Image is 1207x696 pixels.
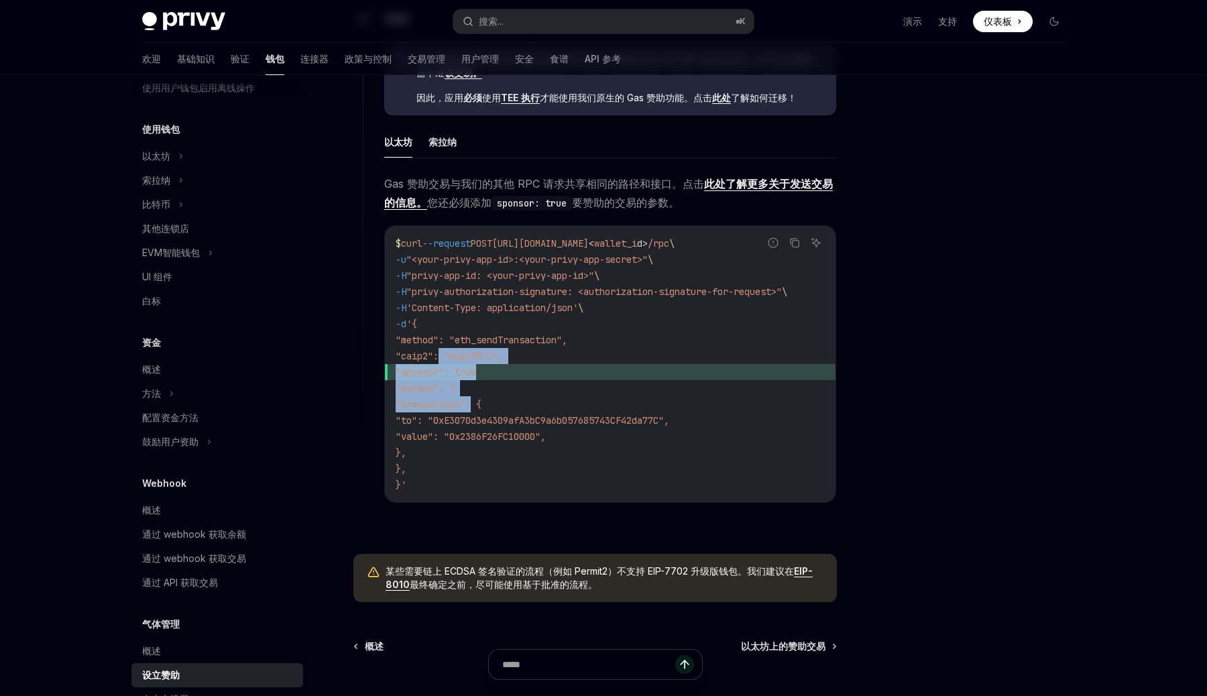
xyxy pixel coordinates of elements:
button: 切换暗模式 [1043,11,1065,32]
font: Webhook [142,477,186,489]
font: 用户管理 [461,53,499,64]
font: 索拉纳 [428,136,457,148]
svg: 警告 [367,566,380,579]
font: 概述 [142,645,161,656]
font: 概述 [142,363,161,375]
span: }' [396,479,406,491]
img: 深色标志 [142,12,225,31]
font: 通过 webhook 获取交易 [142,553,246,564]
font: 以太坊上的赞助交易 [741,640,825,652]
button: 报告错误代码 [764,234,782,251]
font: 使用 [482,92,501,103]
span: > [642,237,648,249]
a: 配置资金方法 [131,406,303,430]
span: \ [594,270,599,282]
font: 以太坊 [384,136,412,148]
font: 白标 [142,295,161,306]
font: API 参考 [585,53,621,64]
a: 通过 API 获取交易 [131,571,303,595]
button: 索拉纳 [428,126,457,158]
span: -u [396,253,406,266]
a: 演示 [903,15,922,28]
font: 交易管理 [408,53,445,64]
span: \ [578,302,583,314]
font: Gas 赞助交易与我们的其他 RPC 请求共享相同的路径和接口。点击 [384,177,704,190]
font: 概述 [142,504,161,516]
a: 支持 [938,15,957,28]
font: 比特币 [142,198,170,210]
a: 通过 webhook 获取交易 [131,546,303,571]
a: 钱包 [266,43,284,75]
a: 食谱 [550,43,569,75]
span: "privy-app-id: <your-privy-app-id>" [406,270,594,282]
a: 此处 [712,92,731,104]
font: TEE 执行 [501,92,540,103]
span: \ [648,253,653,266]
font: 概述 [365,640,384,652]
a: TEE 执行 [501,92,540,104]
button: 复制代码块中的内容 [786,234,803,251]
button: 以太坊 [384,126,412,158]
font: 要赞助的交易的参数。 [572,196,679,209]
font: 必须 [463,92,482,103]
a: UI 组件 [131,265,303,289]
a: 政策与控制 [345,43,392,75]
font: 使用钱包 [142,123,180,135]
span: "<your-privy-app-id>:<your-privy-app-secret>" [406,253,648,266]
font: 配置资金方法 [142,412,198,423]
a: 欢迎 [142,43,161,75]
font: 气体管理 [142,618,180,630]
span: < [589,237,594,249]
font: 通过 API 获取交易 [142,577,218,588]
a: 交易管理 [408,43,445,75]
span: "caip2": "eip155:1", [396,350,503,362]
font: 通过 webhook 获取余额 [142,528,246,540]
font: UI 组件 [142,271,172,282]
a: 通过 webhook 获取余额 [131,522,303,546]
a: 概述 [131,498,303,522]
span: [URL][DOMAIN_NAME] [492,237,589,249]
span: "sponsor": true [396,366,476,378]
font: 仪表板 [984,15,1012,27]
button: 询问人工智能 [807,234,825,251]
font: 因此，应用 [416,92,463,103]
font: 才能使用我们原生的 Gas 赞助功能。点击 [540,92,712,103]
font: 支持 [938,15,957,27]
font: 了解如何迁移！ [731,92,797,103]
a: 白标 [131,289,303,313]
font: 政策与控制 [345,53,392,64]
font: 鼓励用户资助 [142,436,198,447]
font: 索拉纳 [142,174,170,186]
span: "transaction": { [396,398,481,410]
font: 搜索... [479,15,504,27]
font: 以太坊 [142,150,170,162]
span: "privy-authorization-signature: <authorization-signature-for-request>" [406,286,782,298]
a: 该交易。 [445,67,482,79]
button: 发送消息 [675,655,694,674]
span: }, [396,447,406,459]
a: 以太坊上的赞助交易 [741,640,836,653]
font: 某些需要链上 ECDSA 签名验证的流程（例如 Permit2）不支持 EIP-7702 升级版钱包。我们建议在 [386,565,794,577]
span: --request [422,237,471,249]
span: "method": "eth_sendTransaction", [396,334,567,346]
font: 资金 [142,337,161,348]
a: 概述 [131,357,303,382]
font: 演示 [903,15,922,27]
span: }, [396,463,406,475]
span: curl [401,237,422,249]
span: '{ [406,318,417,330]
span: $ [396,237,401,249]
font: 钱包 [266,53,284,64]
a: 安全 [515,43,534,75]
font: 此处 [712,92,731,103]
code: sponsor: true [492,196,572,211]
a: 概述 [355,640,384,653]
font: EVM智能钱包 [142,247,200,258]
font: 设立赞助 [142,669,180,681]
a: 验证 [231,43,249,75]
font: 食谱 [550,53,569,64]
span: "to": "0xE3070d3e4309afA3bC9a6b057685743CF42da77C", [396,414,669,426]
a: 仪表板 [973,11,1033,32]
font: 您还必须添加 [427,196,492,209]
span: POST [471,237,492,249]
